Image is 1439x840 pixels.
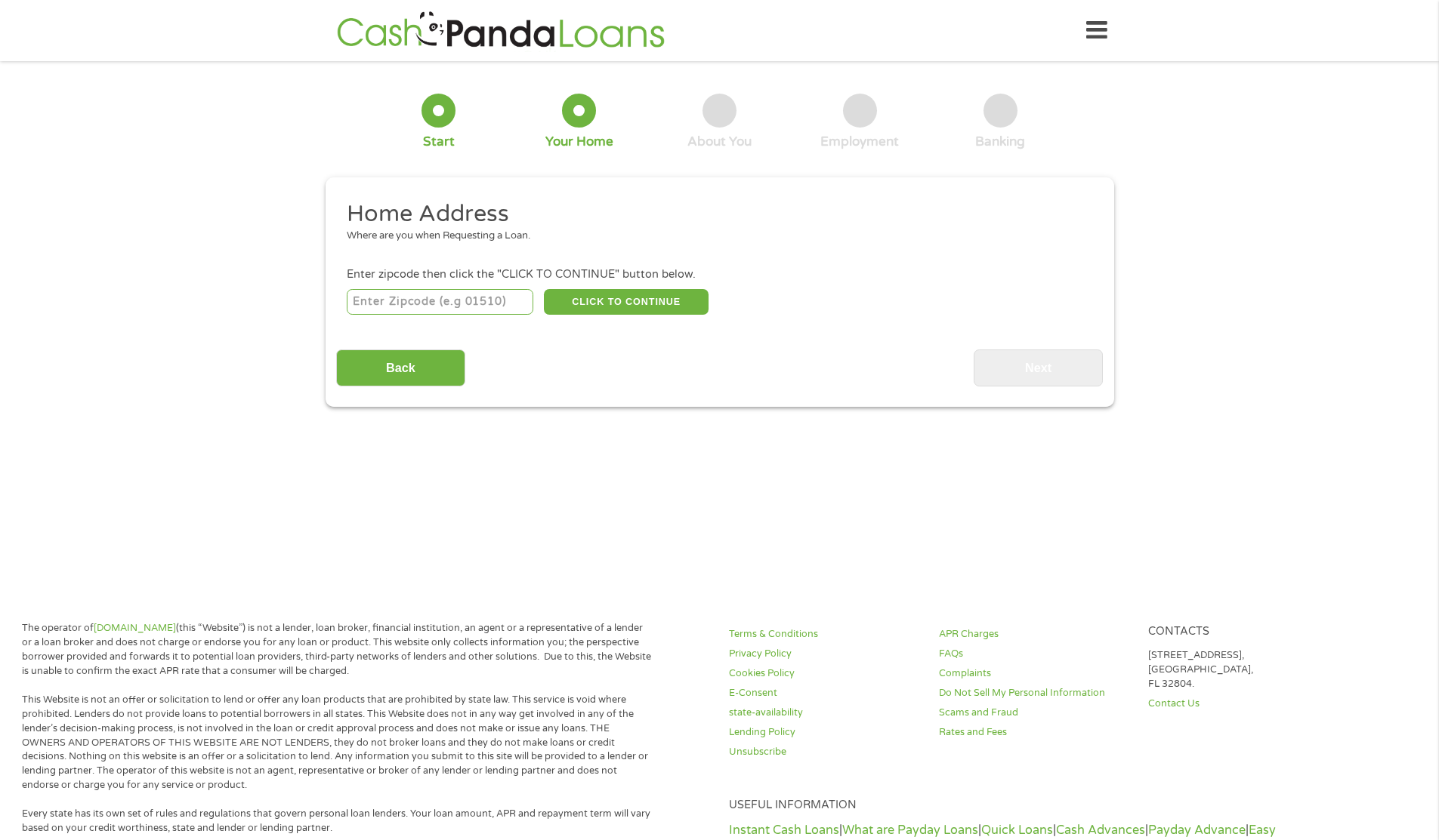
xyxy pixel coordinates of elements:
a: Payday Advance [1148,823,1246,838]
div: Start [423,134,455,150]
a: What are Payday Loans [842,823,978,838]
div: Enter zipcode then click the "CLICK TO CONTINUE" button below. [347,266,1092,283]
a: Terms & Conditions [729,627,921,642]
a: Instant Cash Loans [729,823,839,838]
a: APR Charges [939,627,1131,642]
a: Do Not Sell My Personal Information [939,686,1131,700]
a: Quick Loans [981,823,1053,838]
a: Unsubscribe [729,745,921,759]
p: The operator of (this “Website”) is not a lender, loan broker, financial institution, an agent or... [22,621,652,678]
a: Cash Advances [1056,823,1145,838]
a: [DOMAIN_NAME] [94,622,176,634]
h2: Home Address [347,199,1081,229]
a: E-Consent [729,686,921,700]
a: Cookies Policy [729,666,921,681]
img: GetLoanNow Logo [332,9,669,52]
p: [STREET_ADDRESS], [GEOGRAPHIC_DATA], FL 32804. [1148,648,1340,691]
a: Lending Policy [729,725,921,740]
a: Complaints [939,666,1131,681]
button: CLICK TO CONTINUE [544,289,709,315]
div: Your Home [545,134,613,150]
input: Back [336,349,465,386]
a: Rates and Fees [939,725,1131,740]
div: Employment [820,134,899,150]
div: About You [687,134,752,150]
h4: Useful Information [729,798,1340,813]
a: state-availability [729,706,921,720]
input: Enter Zipcode (e.g 01510) [347,289,533,315]
h4: Contacts [1148,625,1340,639]
input: Next [974,349,1103,386]
a: Scams and Fraud [939,706,1131,720]
a: Contact Us [1148,697,1340,711]
div: Where are you when Requesting a Loan. [347,229,1081,244]
a: Privacy Policy [729,647,921,661]
p: This Website is not an offer or solicitation to lend or offer any loan products that are prohibit... [22,693,652,792]
p: Every state has its own set of rules and regulations that govern personal loan lenders. Your loan... [22,807,652,835]
a: FAQs [939,647,1131,661]
div: Banking [975,134,1025,150]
